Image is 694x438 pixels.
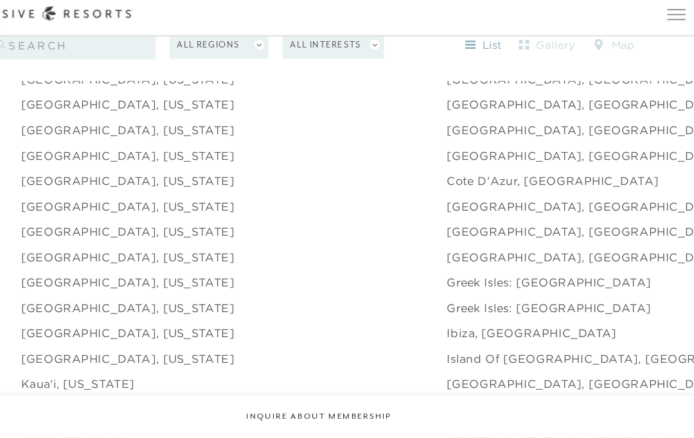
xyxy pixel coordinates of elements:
[76,196,270,211] a: [GEOGRAPHIC_DATA], [US_STATE]
[587,70,645,91] button: map
[76,288,270,304] a: [GEOGRAPHIC_DATA], [US_STATE]
[49,67,199,93] input: search
[464,311,650,327] a: Greek Isles: [GEOGRAPHIC_DATA]
[76,358,270,373] a: [GEOGRAPHIC_DATA], [US_STATE]
[211,67,301,92] button: All Regions
[76,381,179,396] a: Kaua'i, [US_STATE]
[76,242,270,258] a: [GEOGRAPHIC_DATA], [US_STATE]
[468,70,526,91] button: list
[76,335,270,350] a: [GEOGRAPHIC_DATA], [US_STATE]
[76,265,270,281] a: [GEOGRAPHIC_DATA], [US_STATE]
[664,48,681,57] button: Open navigation
[76,311,270,327] a: [GEOGRAPHIC_DATA], [US_STATE]
[76,219,270,234] a: [GEOGRAPHIC_DATA], [US_STATE]
[464,196,657,211] a: Cote d'Azur, [GEOGRAPHIC_DATA]
[635,379,694,438] iframe: Qualified Messenger
[464,288,650,304] a: Greek Isles: [GEOGRAPHIC_DATA]
[464,335,619,350] a: Ibiza, [GEOGRAPHIC_DATA]
[76,127,270,142] a: [GEOGRAPHIC_DATA], [US_STATE]
[76,150,270,165] a: [GEOGRAPHIC_DATA], [US_STATE]
[526,70,584,91] button: gallery
[76,173,270,188] a: [GEOGRAPHIC_DATA], [US_STATE]
[269,10,425,22] h6: Too busy for your bucket list?
[314,67,406,92] button: All Interests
